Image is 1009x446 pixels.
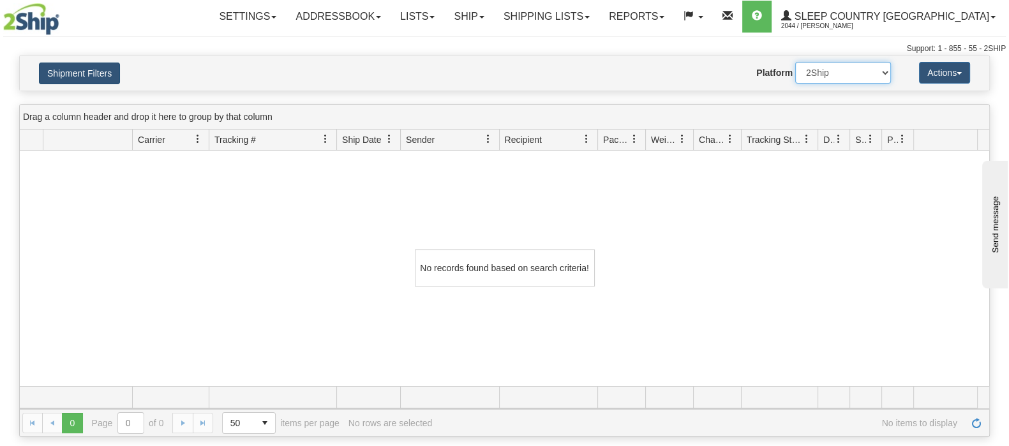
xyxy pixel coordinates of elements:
[441,418,957,428] span: No items to display
[699,133,726,146] span: Charge
[315,128,336,150] a: Tracking # filter column settings
[214,133,256,146] span: Tracking #
[860,128,881,150] a: Shipment Issues filter column settings
[415,249,595,286] div: No records found based on search criteria!
[222,412,276,434] span: Page sizes drop down
[222,412,340,434] span: items per page
[378,128,400,150] a: Ship Date filter column settings
[187,128,209,150] a: Carrier filter column settings
[719,128,741,150] a: Charge filter column settings
[20,105,989,130] div: grid grouping header
[255,413,275,433] span: select
[494,1,599,33] a: Shipping lists
[651,133,678,146] span: Weight
[599,1,674,33] a: Reports
[39,63,120,84] button: Shipment Filters
[576,128,597,150] a: Recipient filter column settings
[603,133,630,146] span: Packages
[3,43,1006,54] div: Support: 1 - 855 - 55 - 2SHIP
[477,128,499,150] a: Sender filter column settings
[980,158,1008,288] iframe: chat widget
[796,128,818,150] a: Tracking Status filter column settings
[10,11,118,20] div: Send message
[772,1,1005,33] a: Sleep Country [GEOGRAPHIC_DATA] 2044 / [PERSON_NAME]
[892,128,913,150] a: Pickup Status filter column settings
[823,133,834,146] span: Delivery Status
[791,11,989,22] span: Sleep Country [GEOGRAPHIC_DATA]
[230,417,247,429] span: 50
[828,128,849,150] a: Delivery Status filter column settings
[747,133,802,146] span: Tracking Status
[209,1,286,33] a: Settings
[138,133,165,146] span: Carrier
[342,133,381,146] span: Ship Date
[92,412,164,434] span: Page of 0
[671,128,693,150] a: Weight filter column settings
[286,1,391,33] a: Addressbook
[781,20,877,33] span: 2044 / [PERSON_NAME]
[756,66,793,79] label: Platform
[62,413,82,433] span: Page 0
[624,128,645,150] a: Packages filter column settings
[855,133,866,146] span: Shipment Issues
[3,3,59,35] img: logo2044.jpg
[391,1,444,33] a: Lists
[348,418,433,428] div: No rows are selected
[966,413,987,433] a: Refresh
[444,1,493,33] a: Ship
[406,133,435,146] span: Sender
[887,133,898,146] span: Pickup Status
[505,133,542,146] span: Recipient
[919,62,970,84] button: Actions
